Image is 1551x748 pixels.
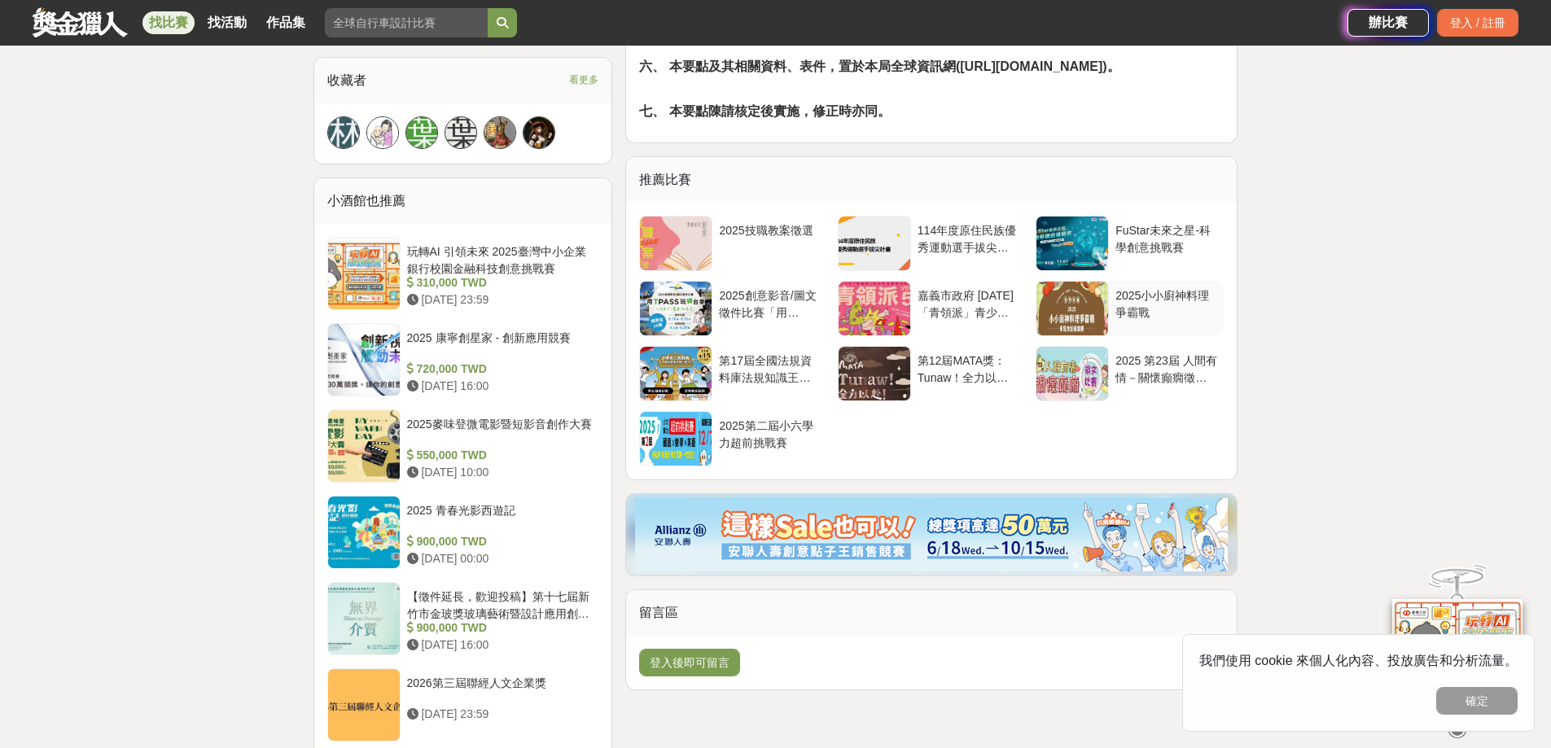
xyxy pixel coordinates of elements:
[523,116,555,149] a: Avatar
[626,157,1237,203] div: 推薦比賽
[639,216,827,271] a: 2025技職教案徵選
[1115,222,1217,253] div: FuStar未來之星-科學創意挑戰賽
[918,287,1019,318] div: 嘉義市政府 [DATE]「青領派」青少年社團培力計畫-社團提案金
[407,619,593,636] div: 900,000 TWD
[407,416,593,447] div: 2025麥味登微電影暨短影音創作大賽
[639,411,827,466] a: 2025第二屆小六學力超前挑戰賽
[639,649,740,676] button: 登入後即可留言
[407,291,593,308] div: [DATE] 23:59
[327,73,366,87] span: 收藏者
[639,346,827,401] a: 第17屆全國法規資料庫法規知識王網路闖關競賽
[327,582,599,655] a: 【徵件延長，歡迎投稿】第十七屆新竹市金玻獎玻璃藝術暨設計應用創作比賽 900,000 TWD [DATE] 16:00
[484,116,516,149] a: Avatar
[407,378,593,395] div: [DATE] 16:00
[1036,346,1224,401] a: 2025 第23屆 人間有情－關懷癲癇徵文比賽
[918,352,1019,383] div: 第12屆MATA獎：Tunaw！全力以赴！
[260,11,312,34] a: 作品集
[201,11,253,34] a: 找活動
[445,116,477,149] a: 葉
[639,104,890,118] strong: 七、 本要點陳請核定後實施，修正時亦同。
[407,447,593,464] div: 550,000 TWD
[407,361,593,378] div: 720,000 TWD
[524,117,554,148] img: Avatar
[1437,9,1518,37] div: 登入 / 註冊
[639,281,827,336] a: 2025創意影音/圖文徵件比賽「用TPASS玩轉台東」
[626,590,1237,636] div: 留言區
[1347,9,1429,37] a: 辦比賽
[407,274,593,291] div: 310,000 TWD
[407,675,593,706] div: 2026第三屆聯經人文企業獎
[838,216,1026,271] a: 114年度原住民族優秀運動選手拔尖計畫
[366,116,399,149] a: Avatar
[325,8,488,37] input: 全球自行車設計比賽
[327,237,599,310] a: 玩轉AI 引領未來 2025臺灣中小企業銀行校園金融科技創意挑戰賽 310,000 TWD [DATE] 23:59
[327,116,360,149] a: 林
[327,668,599,741] a: 2026第三屆聯經人文企業獎 [DATE] 23:59
[719,287,821,318] div: 2025創意影音/圖文徵件比賽「用TPASS玩轉台東」
[639,59,1119,73] strong: 六、 本要點及其相關資料、表件，置於本局全球資訊網([URL][DOMAIN_NAME])。
[407,706,593,723] div: [DATE] 23:59
[407,464,593,481] div: [DATE] 10:00
[484,117,515,148] img: Avatar
[569,71,598,89] span: 看更多
[405,116,438,149] a: 葉
[327,496,599,569] a: 2025 青春光影西遊記 900,000 TWD [DATE] 00:00
[314,178,612,224] div: 小酒館也推薦
[407,330,593,361] div: 2025 康寧創星家 - 創新應用競賽
[918,222,1019,253] div: 114年度原住民族優秀運動選手拔尖計畫
[1199,654,1518,667] span: 我們使用 cookie 來個人化內容、投放廣告和分析流量。
[1036,281,1224,336] a: 2025小小廚神料理爭霸戰
[327,323,599,396] a: 2025 康寧創星家 - 創新應用競賽 720,000 TWD [DATE] 16:00
[407,550,593,567] div: [DATE] 00:00
[1436,687,1518,715] button: 確定
[719,418,821,448] div: 2025第二屆小六學力超前挑戰賽
[367,117,398,148] img: Avatar
[1392,596,1523,704] img: d2146d9a-e6f6-4337-9592-8cefde37ba6b.png
[407,636,593,654] div: [DATE] 16:00
[407,502,593,533] div: 2025 青春光影西遊記
[719,222,821,253] div: 2025技職教案徵選
[1115,287,1217,318] div: 2025小小廚神料理爭霸戰
[635,498,1228,571] img: dcc59076-91c0-4acb-9c6b-a1d413182f46.png
[407,533,593,550] div: 900,000 TWD
[1036,216,1224,271] a: FuStar未來之星-科學創意挑戰賽
[327,409,599,483] a: 2025麥味登微電影暨短影音創作大賽 550,000 TWD [DATE] 10:00
[719,352,821,383] div: 第17屆全國法規資料庫法規知識王網路闖關競賽
[1115,352,1217,383] div: 2025 第23屆 人間有情－關懷癲癇徵文比賽
[838,281,1026,336] a: 嘉義市政府 [DATE]「青領派」青少年社團培力計畫-社團提案金
[142,11,195,34] a: 找比賽
[407,243,593,274] div: 玩轉AI 引領未來 2025臺灣中小企業銀行校園金融科技創意挑戰賽
[838,346,1026,401] a: 第12屆MATA獎：Tunaw！全力以赴！
[407,588,593,619] div: 【徵件延長，歡迎投稿】第十七屆新竹市金玻獎玻璃藝術暨設計應用創作比賽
